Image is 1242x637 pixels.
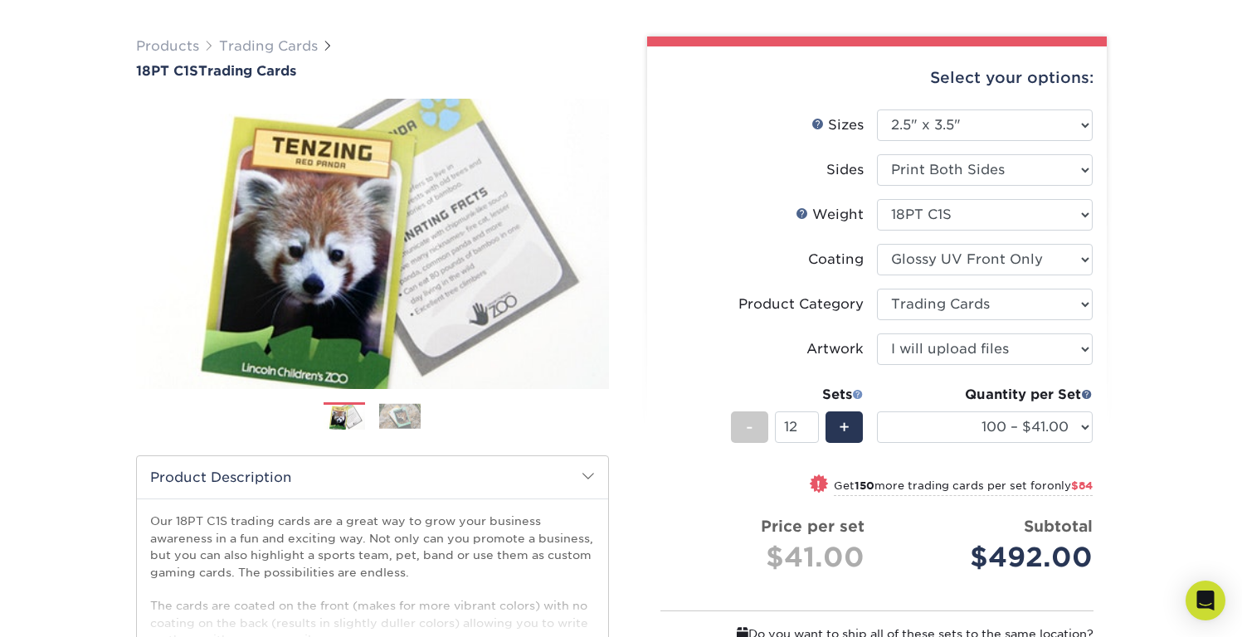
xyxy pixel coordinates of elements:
a: 18PT C1STrading Cards [136,63,609,79]
div: Select your options: [660,46,1093,109]
div: Sizes [811,115,864,135]
h1: Trading Cards [136,63,609,79]
div: Sides [826,160,864,180]
a: Products [136,38,199,54]
div: Weight [796,205,864,225]
img: 18PT C1S 01 [136,80,609,407]
strong: Subtotal [1024,517,1093,535]
div: Quantity per Set [877,385,1093,405]
span: only [1047,479,1093,492]
span: $84 [1071,479,1093,492]
strong: Price per set [761,517,865,535]
span: 18PT C1S [136,63,198,79]
div: $492.00 [889,537,1093,577]
span: ! [816,476,821,494]
small: Get more trading cards per set for [834,479,1093,496]
div: $41.00 [674,537,865,577]
div: Open Intercom Messenger [1186,581,1225,620]
div: Product Category [738,294,864,314]
h2: Product Description [137,456,608,498]
div: Sets [731,385,864,405]
span: + [839,415,850,440]
strong: 150 [855,479,874,492]
span: - [746,415,753,440]
div: Artwork [806,339,864,359]
img: Trading Cards 02 [379,403,421,429]
div: Coating [808,250,864,270]
a: Trading Cards [219,38,318,54]
img: Trading Cards 01 [324,403,365,432]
